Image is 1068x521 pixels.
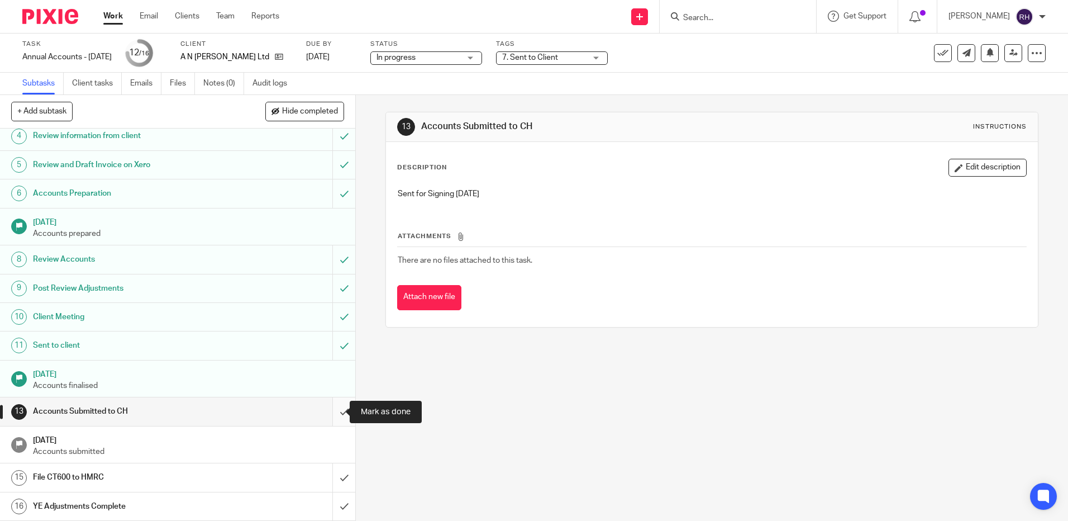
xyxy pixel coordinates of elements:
[252,73,295,94] a: Audit logs
[376,54,416,61] span: In progress
[11,338,27,353] div: 11
[33,228,345,239] p: Accounts prepared
[11,281,27,296] div: 9
[421,121,736,132] h1: Accounts Submitted to CH
[22,73,64,94] a: Subtasks
[306,40,356,49] label: Due by
[843,12,886,20] span: Get Support
[33,432,345,446] h1: [DATE]
[33,157,225,173] h1: Review and Draft Invoice on Xero
[33,127,225,144] h1: Review information from client
[11,129,27,144] div: 4
[397,285,461,310] button: Attach new file
[139,50,149,56] small: /16
[180,51,269,63] p: A N [PERSON_NAME] Ltd
[398,233,451,239] span: Attachments
[398,188,1026,200] p: Sent for Signing [DATE]
[33,403,225,420] h1: Accounts Submitted to CH
[11,470,27,486] div: 15
[11,404,27,420] div: 13
[948,159,1027,177] button: Edit description
[33,309,225,325] h1: Client Meeting
[33,498,225,515] h1: YE Adjustments Complete
[370,40,482,49] label: Status
[11,309,27,325] div: 10
[397,118,415,136] div: 13
[203,73,244,94] a: Notes (0)
[502,54,558,61] span: 7. Sent to Client
[1015,8,1033,26] img: svg%3E
[22,51,112,63] div: Annual Accounts - [DATE]
[11,499,27,514] div: 16
[180,40,292,49] label: Client
[682,13,783,23] input: Search
[265,102,344,121] button: Hide completed
[170,73,195,94] a: Files
[11,252,27,267] div: 8
[22,40,112,49] label: Task
[33,446,345,457] p: Accounts submitted
[33,366,345,380] h1: [DATE]
[22,51,112,63] div: Annual Accounts - March 2025
[397,163,447,172] p: Description
[973,122,1027,131] div: Instructions
[33,214,345,228] h1: [DATE]
[33,337,225,354] h1: Sent to client
[496,40,608,49] label: Tags
[11,102,73,121] button: + Add subtask
[11,186,27,201] div: 6
[216,11,235,22] a: Team
[72,73,122,94] a: Client tasks
[282,107,338,116] span: Hide completed
[306,53,330,61] span: [DATE]
[103,11,123,22] a: Work
[129,46,149,59] div: 12
[33,251,225,268] h1: Review Accounts
[33,280,225,297] h1: Post Review Adjustments
[175,11,199,22] a: Clients
[11,157,27,173] div: 5
[33,380,345,391] p: Accounts finalised
[33,469,225,486] h1: File CT600 to HMRC
[948,11,1010,22] p: [PERSON_NAME]
[140,11,158,22] a: Email
[33,185,225,202] h1: Accounts Preparation
[22,9,78,24] img: Pixie
[130,73,161,94] a: Emails
[398,257,532,264] span: There are no files attached to this task.
[251,11,279,22] a: Reports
